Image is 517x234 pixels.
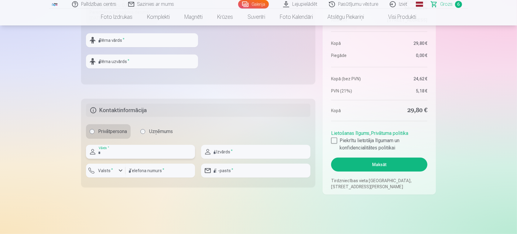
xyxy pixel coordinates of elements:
[455,1,462,8] span: 6
[86,104,310,117] h5: Kontaktinformācija
[382,40,427,46] dd: 29,80 €
[140,8,177,25] a: Komplekti
[140,129,145,134] input: Uzņēmums
[96,168,115,174] label: Valsts
[240,8,272,25] a: Suvenīri
[331,76,376,82] dt: Kopā (bez PVN)
[382,76,427,82] dd: 24,62 €
[382,88,427,94] dd: 5,18 €
[177,8,210,25] a: Magnēti
[86,164,125,178] button: Valsts*
[210,8,240,25] a: Krūzes
[371,130,409,136] a: Privātuma politika
[94,8,140,25] a: Foto izdrukas
[320,8,371,25] a: Atslēgu piekariņi
[331,52,376,59] dt: Piegāde
[382,52,427,59] dd: 0,00 €
[272,8,320,25] a: Foto kalendāri
[331,178,427,190] p: Tirdzniecības vieta [GEOGRAPHIC_DATA], [STREET_ADDRESS][PERSON_NAME]
[90,129,94,134] input: Privātpersona
[331,106,376,115] dt: Kopā
[331,127,427,152] div: ,
[86,124,131,139] label: Privātpersona
[137,124,176,139] label: Uzņēmums
[331,88,376,94] dt: PVN (21%)
[51,2,58,6] img: /fa1
[331,137,427,152] label: Piekrītu lietotāja līgumam un konfidencialitātes politikai
[371,8,423,25] a: Visi produkti
[331,158,427,172] button: Maksāt
[440,1,453,8] span: Grozs
[331,40,376,46] dt: Kopā
[331,130,370,136] a: Lietošanas līgums
[382,106,427,115] dd: 29,80 €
